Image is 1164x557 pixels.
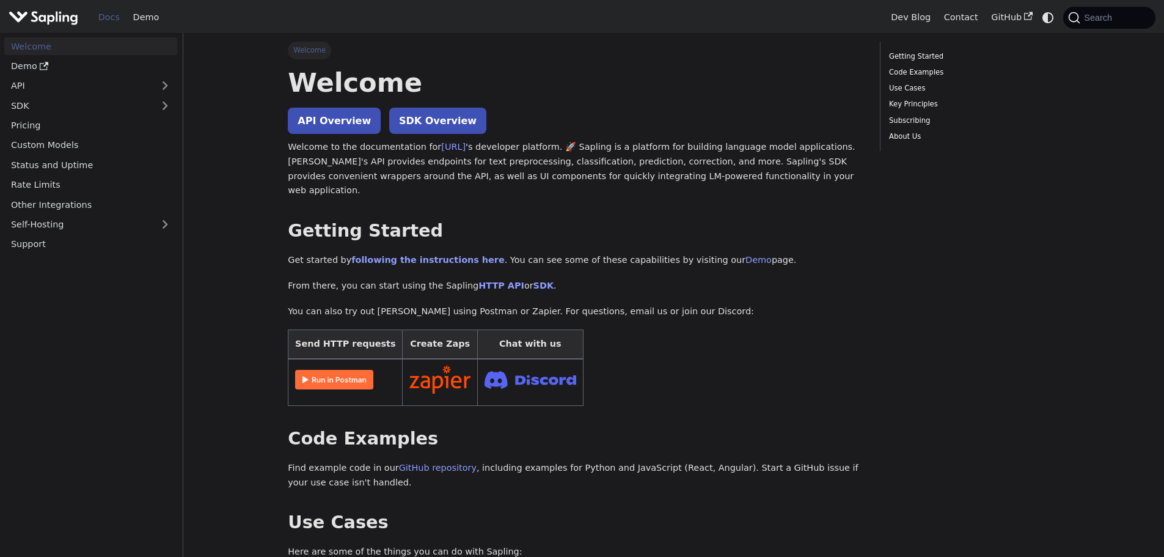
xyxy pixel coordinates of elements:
span: Search [1080,13,1119,23]
a: Dev Blog [884,8,937,27]
a: Custom Models [4,136,177,154]
th: Create Zaps [403,330,478,359]
a: [URL] [441,142,466,152]
a: Support [4,235,177,253]
img: Run in Postman [295,370,373,389]
a: API [4,77,153,95]
h2: Use Cases [288,512,862,534]
a: GitHub [984,8,1039,27]
img: Join Discord [485,367,576,393]
a: Contact [937,8,985,27]
a: Demo [745,255,772,265]
img: Connect in Zapier [409,366,470,394]
a: Rate Limits [4,176,177,194]
a: following the instructions here [351,255,504,265]
span: Welcome [288,42,331,59]
p: Welcome to the documentation for 's developer platform. 🚀 Sapling is a platform for building lang... [288,140,862,198]
p: You can also try out [PERSON_NAME] using Postman or Zapier. For questions, email us or join our D... [288,304,862,319]
button: Switch between dark and light mode (currently system mode) [1039,9,1057,26]
a: Status and Uptime [4,156,177,174]
button: Expand sidebar category 'SDK' [153,97,177,114]
a: Getting Started [889,51,1055,62]
button: Expand sidebar category 'API' [153,77,177,95]
a: Subscribing [889,115,1055,127]
th: Send HTTP requests [288,330,403,359]
a: Use Cases [889,83,1055,94]
a: Demo [4,57,177,75]
a: Welcome [4,37,177,55]
a: GitHub repository [399,463,477,473]
a: Key Principles [889,98,1055,110]
th: Chat with us [477,330,583,359]
p: Find example code in our , including examples for Python and JavaScript (React, Angular). Start a... [288,461,862,490]
a: About Us [889,131,1055,142]
a: Self-Hosting [4,216,177,234]
a: HTTP API [478,281,524,290]
nav: Breadcrumbs [288,42,862,59]
a: SDK [533,281,554,290]
img: Sapling.ai [9,9,78,26]
a: Demo [126,8,166,27]
a: API Overview [288,108,381,134]
a: Sapling.aiSapling.ai [9,9,82,26]
button: Search (Command+K) [1063,7,1155,29]
a: Other Integrations [4,196,177,213]
p: Get started by . You can see some of these capabilities by visiting our page. [288,253,862,268]
p: From there, you can start using the Sapling or . [288,279,862,293]
h2: Code Examples [288,428,862,450]
h1: Welcome [288,66,862,99]
a: SDK [4,97,153,114]
a: SDK Overview [389,108,486,134]
a: Pricing [4,117,177,135]
a: Code Examples [889,67,1055,78]
a: Docs [92,8,126,27]
h2: Getting Started [288,220,862,242]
